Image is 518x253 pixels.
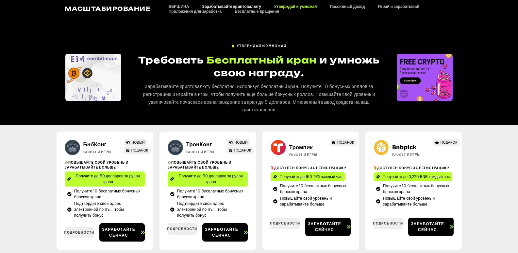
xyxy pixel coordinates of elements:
a: Bnbpick [392,144,416,151]
a: Зарабатывайте криптовалюту [195,4,268,9]
font: Утверждай и умножай [237,44,286,48]
a: Подробности [168,223,197,235]
font: Играй и зарабатывай [378,4,419,9]
font: ПОДАРОК [441,140,458,145]
font: Faucet и игры [83,150,111,154]
a: Подробности [374,218,403,229]
font: Доступен бонус за регистрацию! [274,166,347,171]
font: Получайте до 0,225 BNB каждый час [383,174,450,179]
a: Бесплатные вращения [228,9,286,14]
a: Заработайте сейчас [408,218,454,236]
a: Заработайте сейчас [202,223,248,242]
font: Получите до 50 долларов за рулон крана [76,173,140,185]
font: ПОДАРОК [337,140,354,145]
font: Подробности [270,221,300,226]
a: Заработайте сейчас [99,223,145,242]
font: ВЕРШИНА [169,4,189,9]
div: Слайды [397,54,453,101]
font: Заработайте сейчас [205,226,238,238]
font: Подробности [64,230,94,235]
a: Тромпик [289,144,313,151]
font: Faucet и игры [392,152,420,157]
a: Подробности [65,227,94,238]
font: Требовать [138,54,204,66]
font: Зарабатывайте криптовалюту [202,4,261,9]
font: Повышайте свой уровень и зарабатывайте больше [168,160,232,170]
a: ПОДАРОК [124,147,150,154]
font: ПОДАРОК [131,148,148,153]
font: Заработайте сейчас [308,221,341,232]
font: Повышайте свой уровень и зарабатывайте больше [280,195,332,207]
font: Faucet и игры [289,152,317,157]
a: Подробности [271,218,300,229]
font: Подтвердите свой адрес электронной почты, чтобы получить бонус [177,201,227,218]
font: НОВЫЙ [235,140,248,145]
font: Приложения для заработка [169,9,222,14]
div: Слайды [65,54,121,101]
a: НОВЫЙ [124,139,147,146]
a: ВЕРШИНА [162,4,196,9]
font: Заработайте сейчас [102,226,135,238]
a: ПОДАРОК [433,139,460,146]
font: Повышайте свой уровень и зарабатывайте больше [383,195,435,207]
font: Получите 10 бесплатных бонусных бросков крана [74,188,141,200]
a: НОВЫЙ [227,139,250,146]
a: Утверждай и умножай [231,41,286,48]
a: БнбКонг [83,141,107,148]
img: 💸 [168,161,171,164]
font: Получайте до 150 TRX каждый час [280,174,343,179]
font: Утверждай и умножай [274,4,317,9]
font: Повышайте свой уровень и зарабатывайте больше [65,160,129,170]
font: Бесплатный кран [207,54,317,66]
a: Получите до 50 долларов за рулон крана [65,172,145,187]
a: ПОДАРОК [227,147,253,154]
font: Получите 10 бесплатных бонусных бросков крана [383,183,449,194]
img: 💸 [65,161,68,164]
a: Получайте до 150 TRX каждый час [271,172,345,181]
font: и умножь свою награду. [214,54,380,79]
font: Получите 10 бесплатных бонусных бросков крана [177,188,243,200]
img: 🎁 [374,166,377,170]
a: Пассивный доход [323,4,371,9]
a: Масштабирование [65,5,151,12]
a: Приложения для заработка [162,9,228,14]
font: Заработайте сейчас [411,221,444,232]
a: Утверждай и умножай [268,4,323,9]
font: Пассивный доход [330,4,365,9]
font: НОВЫЙ [132,140,145,145]
font: Получите 10 бесплатных бонусных бросков крана [280,183,346,194]
font: Faucet и игры [186,150,214,154]
font: Получите до 50 долларов за рулон крана [179,173,243,185]
a: Заработайте сейчас [305,218,351,236]
font: Зарабатывайте криптовалюту бесплатно, используя бесплатный кран. Получите 10 бонусных роллов за р... [143,83,375,113]
a: Получайте до 0,225 BNB каждый час [374,172,453,181]
a: ПОДАРОК [330,139,356,146]
font: Доступен бонус за регистрацию! [377,166,450,171]
nav: Меню [162,4,454,14]
img: 🎁 [271,166,274,170]
a: Играй и зарабатывай [372,4,426,9]
font: ПОДАРОК [234,148,251,153]
a: Получите до 50 долларов за рулон крана [168,172,248,187]
a: ТронКонг [186,141,212,148]
font: Бесплатные вращения [235,9,279,14]
font: Подробности [373,221,403,226]
font: Подтвердите свой адрес электронной почты, чтобы получить бонус [74,201,124,218]
font: Подробности [167,226,197,231]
